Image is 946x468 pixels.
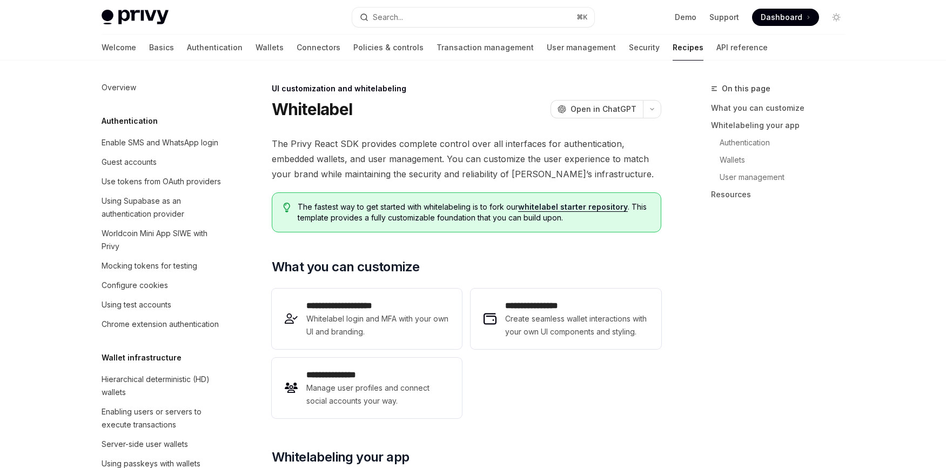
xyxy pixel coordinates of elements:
[93,256,231,276] a: Mocking tokens for testing
[102,35,136,61] a: Welcome
[93,434,231,454] a: Server-side user wallets
[102,175,221,188] div: Use tokens from OAuth providers
[149,35,174,61] a: Basics
[102,298,171,311] div: Using test accounts
[571,104,636,115] span: Open in ChatGPT
[102,10,169,25] img: light logo
[353,35,424,61] a: Policies & controls
[551,100,643,118] button: Open in ChatGPT
[711,134,854,151] a: Authentication
[752,9,819,26] a: Dashboard
[93,78,231,97] a: Overview
[102,81,136,94] div: Overview
[547,35,616,61] a: User management
[518,202,628,212] a: whitelabel starter repository
[283,203,291,212] svg: Tip
[93,172,231,191] a: Use tokens from OAuth providers
[102,351,182,364] h5: Wallet infrastructure
[272,258,420,276] span: What you can customize
[93,224,231,256] a: Worldcoin Mini App SIWE with Privy
[93,276,231,295] a: Configure cookies
[352,8,594,27] button: Search...⌘K
[272,83,661,94] div: UI customization and whitelabeling
[711,186,854,203] a: Resources
[102,227,225,253] div: Worldcoin Mini App SIWE with Privy
[711,117,854,134] a: Whitelabeling your app
[102,318,219,331] div: Chrome extension authentication
[187,35,243,61] a: Authentication
[722,82,770,95] span: On this page
[716,35,768,61] a: API reference
[297,35,340,61] a: Connectors
[272,99,353,119] h1: Whitelabel
[256,35,284,61] a: Wallets
[93,315,231,334] a: Chrome extension authentication
[93,152,231,172] a: Guest accounts
[93,191,231,224] a: Using Supabase as an authentication provider
[298,202,649,223] span: The fastest way to get started with whitelabeling is to fork our . This template provides a fully...
[306,382,449,407] span: Manage user profiles and connect social accounts your way.
[272,358,462,418] a: **** **** *****Manage user profiles and connect social accounts your way.
[373,11,403,24] div: Search...
[471,289,661,349] a: **** **** **** *Create seamless wallet interactions with your own UI components and styling.
[93,370,231,402] a: Hierarchical deterministic (HD) wallets
[102,373,225,399] div: Hierarchical deterministic (HD) wallets
[505,312,648,338] span: Create seamless wallet interactions with your own UI components and styling.
[102,405,225,431] div: Enabling users or servers to execute transactions
[102,136,218,149] div: Enable SMS and WhatsApp login
[673,35,703,61] a: Recipes
[711,99,854,117] a: What you can customize
[828,9,845,26] button: Toggle dark mode
[711,151,854,169] a: Wallets
[102,279,168,292] div: Configure cookies
[102,156,157,169] div: Guest accounts
[675,12,696,23] a: Demo
[709,12,739,23] a: Support
[711,169,854,186] a: User management
[629,35,660,61] a: Security
[102,259,197,272] div: Mocking tokens for testing
[272,136,661,182] span: The Privy React SDK provides complete control over all interfaces for authentication, embedded wa...
[576,13,588,22] span: ⌘ K
[102,195,225,220] div: Using Supabase as an authentication provider
[761,12,802,23] span: Dashboard
[102,438,188,451] div: Server-side user wallets
[306,312,449,338] span: Whitelabel login and MFA with your own UI and branding.
[437,35,534,61] a: Transaction management
[93,295,231,315] a: Using test accounts
[93,402,231,434] a: Enabling users or servers to execute transactions
[102,115,158,128] h5: Authentication
[93,133,231,152] a: Enable SMS and WhatsApp login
